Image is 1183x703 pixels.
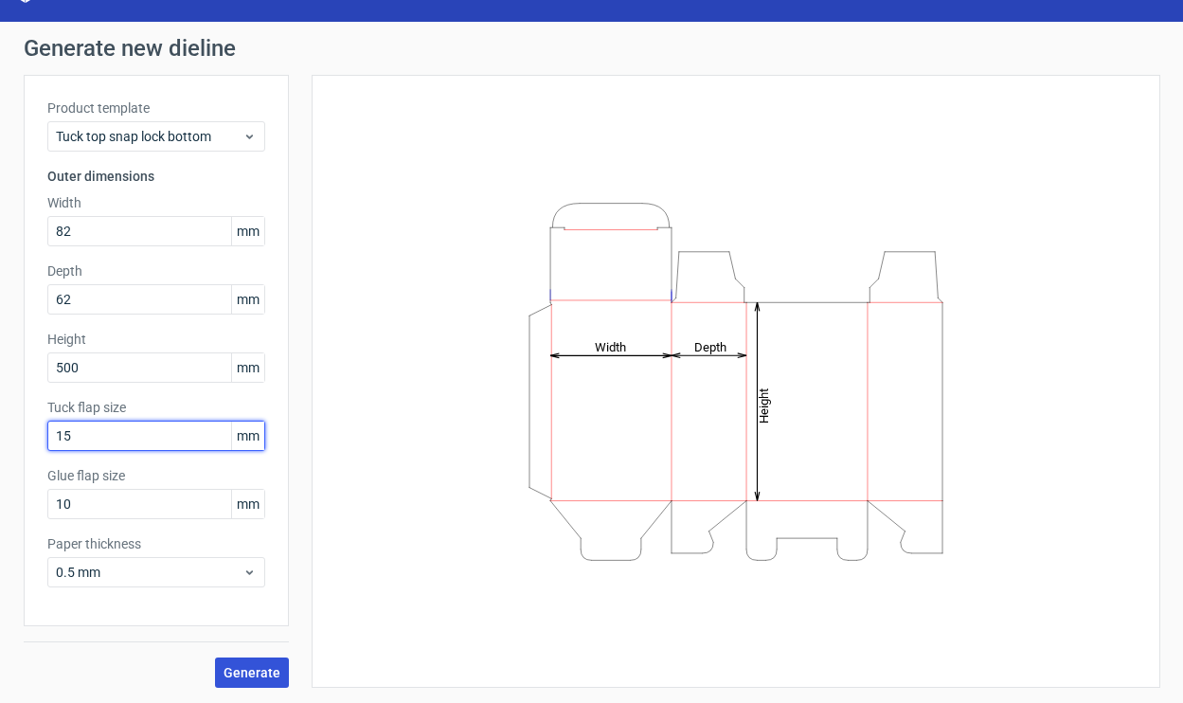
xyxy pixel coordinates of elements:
[231,217,264,245] span: mm
[231,490,264,518] span: mm
[231,422,264,450] span: mm
[47,534,265,553] label: Paper thickness
[47,193,265,212] label: Width
[47,99,265,117] label: Product template
[594,339,625,353] tspan: Width
[56,563,242,582] span: 0.5 mm
[757,388,771,423] tspan: Height
[24,37,1160,60] h1: Generate new dieline
[231,353,264,382] span: mm
[215,658,289,688] button: Generate
[224,666,280,679] span: Generate
[47,398,265,417] label: Tuck flap size
[56,127,242,146] span: Tuck top snap lock bottom
[47,261,265,280] label: Depth
[694,339,726,353] tspan: Depth
[47,330,265,349] label: Height
[47,466,265,485] label: Glue flap size
[47,167,265,186] h3: Outer dimensions
[231,285,264,314] span: mm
